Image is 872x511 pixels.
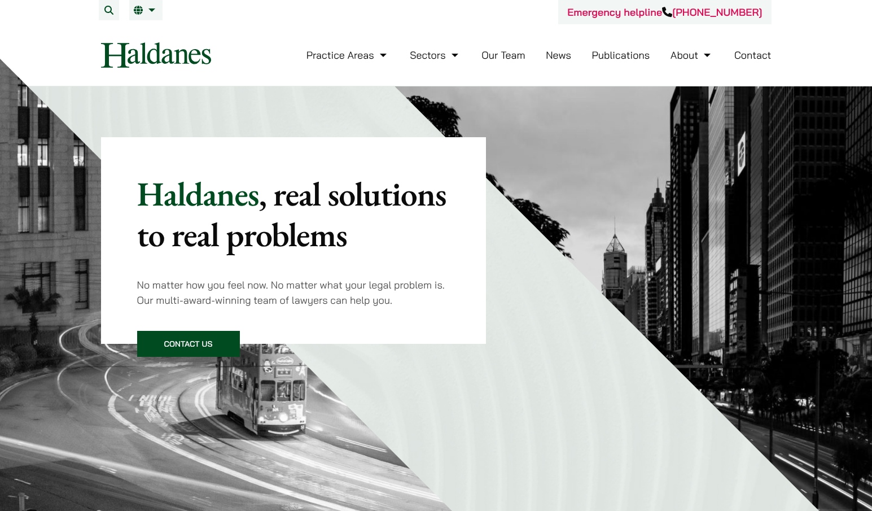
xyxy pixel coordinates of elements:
a: About [671,49,713,62]
a: EN [134,6,158,15]
a: News [546,49,571,62]
a: Contact Us [137,331,240,357]
mark: , real solutions to real problems [137,172,446,256]
a: Contact [734,49,772,62]
a: Emergency helpline[PHONE_NUMBER] [567,6,762,19]
img: Logo of Haldanes [101,42,211,68]
p: Haldanes [137,173,450,255]
a: Publications [592,49,650,62]
a: Sectors [410,49,461,62]
p: No matter how you feel now. No matter what your legal problem is. Our multi-award-winning team of... [137,277,450,308]
a: Practice Areas [306,49,389,62]
a: Our Team [481,49,525,62]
